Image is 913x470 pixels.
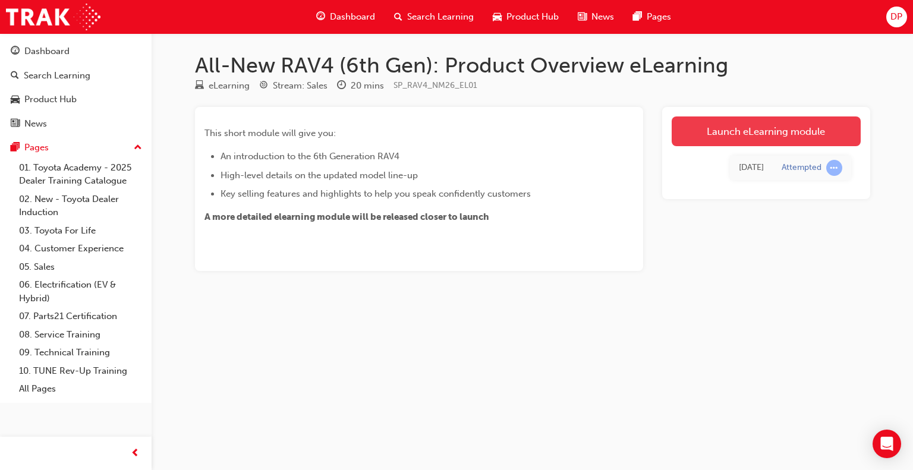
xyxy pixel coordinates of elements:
span: clock-icon [337,81,346,92]
span: News [591,10,614,24]
a: All Pages [14,380,147,398]
a: 02. New - Toyota Dealer Induction [14,190,147,222]
div: Duration [337,78,384,93]
span: An introduction to the 6th Generation RAV4 [221,151,399,162]
div: Dashboard [24,45,70,58]
div: Type [195,78,250,93]
a: Product Hub [5,89,147,111]
div: Attempted [782,162,821,174]
a: 09. Technical Training [14,343,147,362]
span: Dashboard [330,10,375,24]
a: 08. Service Training [14,326,147,344]
span: pages-icon [633,10,642,24]
div: Wed Sep 10 2025 09:40:55 GMT+1000 (Australian Eastern Standard Time) [739,161,764,175]
span: learningRecordVerb_ATTEMPT-icon [826,160,842,176]
span: Key selling features and highlights to help you speak confidently customers [221,188,531,199]
a: 07. Parts21 Certification [14,307,147,326]
a: guage-iconDashboard [307,5,385,29]
span: High-level details on the updated model line-up [221,170,418,181]
button: DashboardSearch LearningProduct HubNews [5,38,147,137]
span: target-icon [259,81,268,92]
span: DP [890,10,902,24]
div: Pages [24,141,49,154]
div: Product Hub [24,93,77,106]
span: search-icon [11,71,19,81]
div: Stream: Sales [273,79,328,93]
span: guage-icon [11,46,20,57]
button: Pages [5,137,147,159]
a: 05. Sales [14,258,147,276]
span: up-icon [134,140,142,156]
a: 10. TUNE Rev-Up Training [14,362,147,380]
h1: All-New RAV4 (6th Gen): Product Overview eLearning [195,52,870,78]
a: pages-iconPages [624,5,681,29]
span: Pages [647,10,671,24]
div: 20 mins [351,79,384,93]
span: prev-icon [131,446,140,461]
div: Stream [259,78,328,93]
button: DP [886,7,907,27]
a: Dashboard [5,40,147,62]
a: 01. Toyota Academy - 2025 Dealer Training Catalogue [14,159,147,190]
a: car-iconProduct Hub [483,5,568,29]
a: news-iconNews [568,5,624,29]
a: 03. Toyota For Life [14,222,147,240]
span: Learning resource code [393,80,477,90]
span: search-icon [394,10,402,24]
a: search-iconSearch Learning [385,5,483,29]
span: guage-icon [316,10,325,24]
span: news-icon [578,10,587,24]
a: 06. Electrification (EV & Hybrid) [14,276,147,307]
span: car-icon [493,10,502,24]
span: A more detailed elearning module will be released closer to launch [204,212,489,222]
span: pages-icon [11,143,20,153]
span: Search Learning [407,10,474,24]
a: Launch eLearning module [672,116,861,146]
div: News [24,117,47,131]
span: This short module will give you: [204,128,336,138]
div: Open Intercom Messenger [873,430,901,458]
span: learningResourceType_ELEARNING-icon [195,81,204,92]
img: Trak [6,4,100,30]
span: Product Hub [506,10,559,24]
span: car-icon [11,94,20,105]
div: eLearning [209,79,250,93]
a: News [5,113,147,135]
a: 04. Customer Experience [14,239,147,258]
div: Search Learning [24,69,90,83]
span: news-icon [11,119,20,130]
a: Search Learning [5,65,147,87]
